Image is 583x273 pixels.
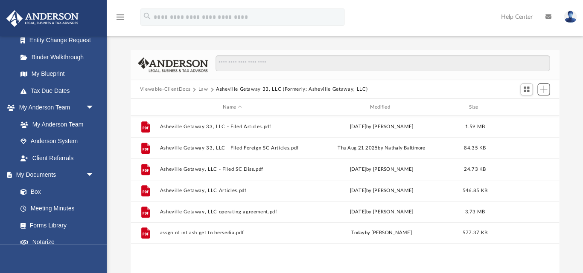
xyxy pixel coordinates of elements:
[160,209,305,215] button: Asheville Getaway, LLC operating agreement.pdf
[309,144,454,152] div: Thu Aug 21 2025 by Nathaly Baltimore
[12,116,98,133] a: My Anderson Team
[12,183,98,200] a: Box
[12,32,107,49] a: Entity Change Request
[462,188,487,193] span: 546.85 KB
[4,10,81,27] img: Anderson Advisors Platinum Portal
[140,86,190,93] button: Viewable-ClientDocs
[12,82,107,99] a: Tax Due Dates
[216,55,550,72] input: Search files and folders
[6,167,102,184] a: My Documentsarrow_drop_down
[12,133,102,150] a: Anderson System
[496,103,555,111] div: id
[309,208,454,216] div: [DATE] by [PERSON_NAME]
[309,166,454,173] div: [DATE] by [PERSON_NAME]
[462,230,487,235] span: 577.37 KB
[12,49,107,66] a: Binder Walkthrough
[85,167,102,184] span: arrow_drop_down
[309,103,454,111] div: Modified
[12,234,102,251] a: Notarize
[160,188,305,193] button: Asheville Getaway, LLC Articles.pdf
[160,167,305,172] button: Asheville Getaway, LLC - Filed SC Diss.pdf
[6,99,102,116] a: My Anderson Teamarrow_drop_down
[12,66,102,83] a: My Blueprint
[143,11,152,21] i: search
[12,200,102,217] a: Meeting Minutes
[160,230,305,236] button: assgn of int ash get to bersedia.pdf
[520,83,533,95] button: Switch to Grid View
[115,12,125,22] i: menu
[159,103,305,111] div: Name
[351,230,364,235] span: today
[12,149,102,167] a: Client Referrals
[465,210,485,214] span: 3.73 MB
[216,86,367,93] button: Asheville Getaway 33, LLC (Formerly: Asheville Getaway, LLC)
[537,83,550,95] button: Add
[465,124,485,129] span: 1.59 MB
[115,16,125,22] a: menu
[12,217,98,234] a: Forms Library
[85,99,102,117] span: arrow_drop_down
[309,187,454,195] div: [DATE] by [PERSON_NAME]
[464,146,486,150] span: 84.35 KB
[309,123,454,131] div: [DATE] by [PERSON_NAME]
[134,103,156,111] div: id
[464,167,486,172] span: 24.73 KB
[458,103,492,111] div: Size
[198,86,208,93] button: Law
[309,229,454,237] div: by [PERSON_NAME]
[564,11,577,23] img: User Pic
[160,124,305,129] button: Asheville Getaway 33, LLC - Filed Articles.pdf
[160,145,305,151] button: Asheville Getaway 33, LLC - Filed Foreign SC Articles.pdf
